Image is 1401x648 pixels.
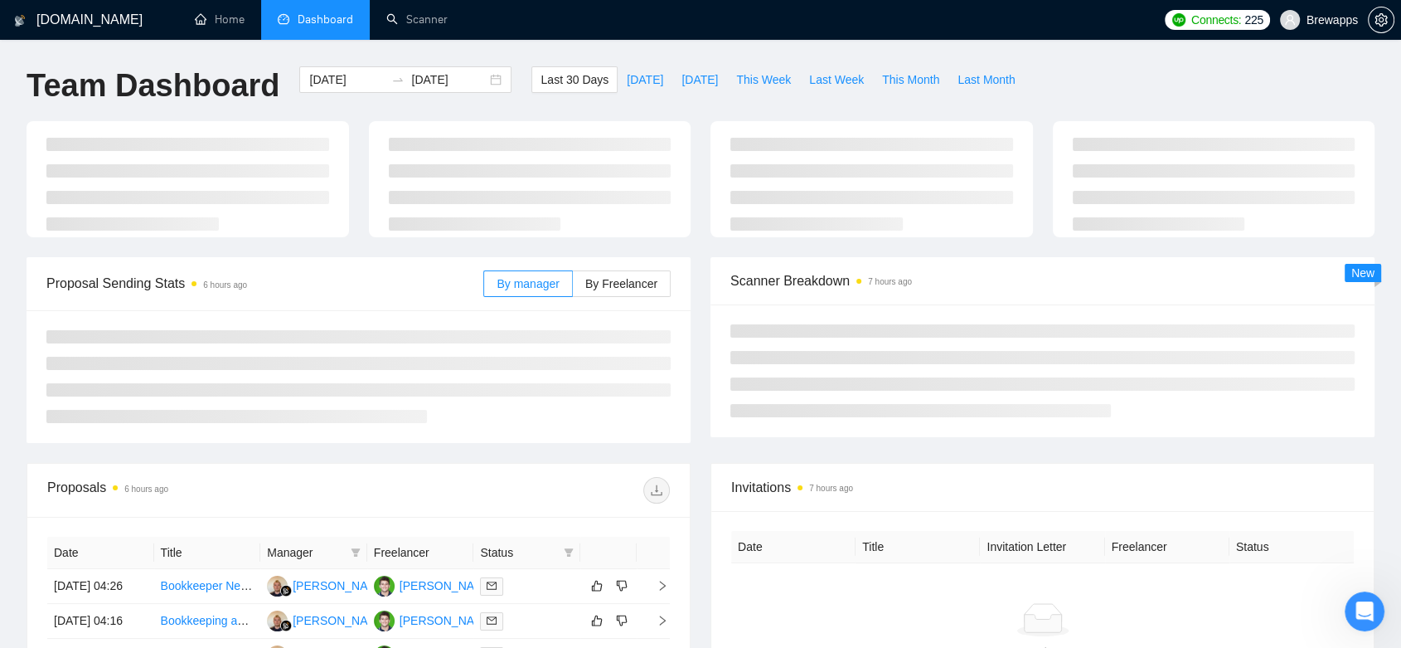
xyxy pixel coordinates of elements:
[195,12,245,27] a: homeHome
[1105,531,1229,563] th: Freelancer
[400,577,495,595] div: [PERSON_NAME]
[14,7,26,34] img: logo
[868,277,912,286] time: 7 hours ago
[480,543,557,562] span: Status
[643,580,668,592] span: right
[47,537,154,569] th: Date
[267,613,388,626] a: AS[PERSON_NAME]
[47,569,154,604] td: [DATE] 04:26
[267,576,288,597] img: AS
[1284,14,1296,26] span: user
[374,576,395,597] img: FW
[1191,11,1241,29] span: Connects:
[591,614,603,627] span: like
[585,277,657,290] span: By Freelancer
[643,615,668,626] span: right
[267,578,388,592] a: AS[PERSON_NAME]
[731,477,1354,498] span: Invitations
[541,71,608,89] span: Last 30 Days
[1368,7,1394,33] button: setting
[154,537,261,569] th: Title
[1368,13,1394,27] a: setting
[374,611,395,631] img: FW
[616,579,628,592] span: dislike
[616,614,628,627] span: dislike
[298,12,353,27] span: Dashboard
[280,620,292,631] img: gigradar-bm.png
[727,66,800,93] button: This Week
[531,66,618,93] button: Last 30 Days
[591,579,603,592] span: like
[1369,13,1394,27] span: setting
[564,548,574,558] span: filter
[161,579,465,592] a: Bookkeeper Needed to Organize and Maintain QuickBooks
[957,71,1015,89] span: Last Month
[487,581,497,591] span: mail
[293,611,388,630] div: [PERSON_NAME]
[293,577,388,595] div: [PERSON_NAME]
[1229,531,1354,563] th: Status
[280,585,292,597] img: gigradar-bm.png
[873,66,948,93] button: This Month
[587,611,607,631] button: like
[367,537,474,569] th: Freelancer
[948,66,1024,93] button: Last Month
[1345,592,1384,631] iframe: Intercom live chat
[1172,13,1185,27] img: upwork-logo.png
[374,613,495,626] a: FW[PERSON_NAME]
[882,71,939,89] span: This Month
[487,616,497,626] span: mail
[618,66,672,93] button: [DATE]
[260,537,367,569] th: Manager
[400,611,495,630] div: [PERSON_NAME]
[47,604,154,639] td: [DATE] 04:16
[809,484,853,493] time: 7 hours ago
[856,531,980,563] th: Title
[278,13,289,25] span: dashboard
[161,614,398,627] a: Bookkeeping and Fiscal infrastructure building
[46,273,483,294] span: Proposal Sending Stats
[267,543,344,562] span: Manager
[391,73,405,86] span: swap-right
[627,71,663,89] span: [DATE]
[391,73,405,86] span: to
[612,576,632,596] button: dislike
[347,540,364,565] span: filter
[560,540,577,565] span: filter
[154,604,261,639] td: Bookkeeping and Fiscal infrastructure building
[1244,11,1263,29] span: 225
[587,576,607,596] button: like
[612,611,632,631] button: dislike
[1351,266,1374,280] span: New
[809,71,864,89] span: Last Week
[203,280,247,290] time: 6 hours ago
[411,71,487,89] input: End date
[374,578,495,592] a: FW[PERSON_NAME]
[386,12,448,27] a: searchScanner
[267,611,288,631] img: AS
[154,569,261,604] td: Bookkeeper Needed to Organize and Maintain QuickBooks
[730,270,1355,291] span: Scanner Breakdown
[800,66,873,93] button: Last Week
[681,71,718,89] span: [DATE]
[980,531,1104,563] th: Invitation Letter
[124,485,168,494] time: 6 hours ago
[731,531,856,563] th: Date
[309,71,385,89] input: Start date
[27,66,279,105] h1: Team Dashboard
[672,66,727,93] button: [DATE]
[497,277,559,290] span: By manager
[736,71,791,89] span: This Week
[351,548,361,558] span: filter
[47,477,359,504] div: Proposals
